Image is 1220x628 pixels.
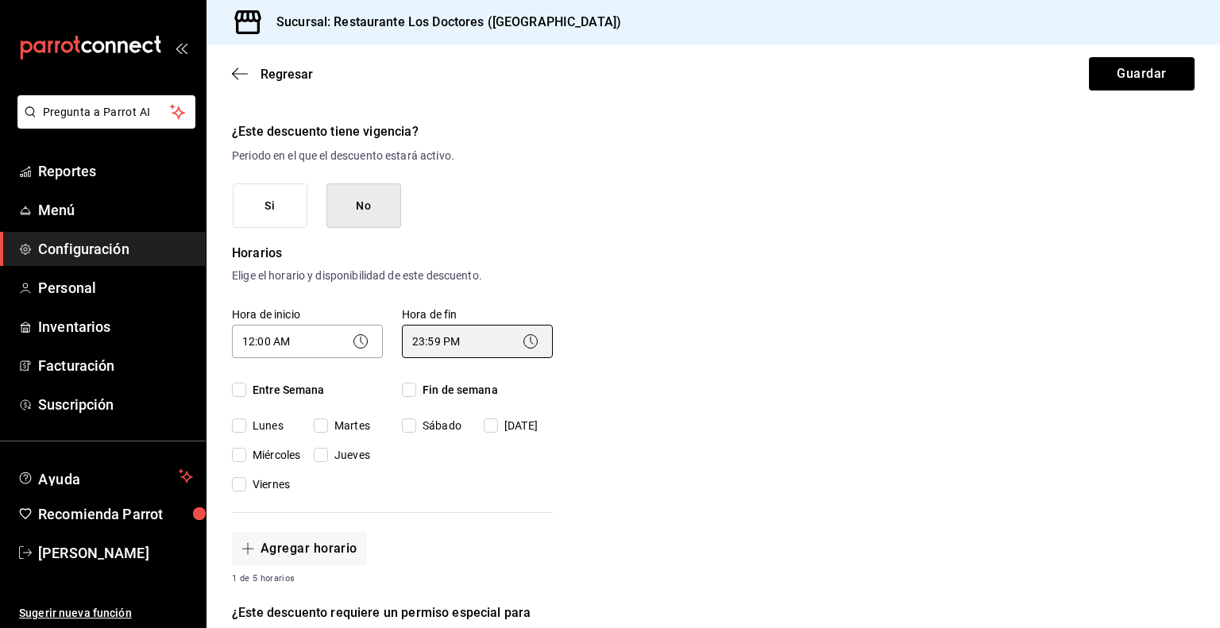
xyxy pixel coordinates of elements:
span: Viernes [246,476,290,493]
span: Sábado [416,418,461,434]
label: Hora de fin [402,308,553,319]
span: Menú [38,199,193,221]
a: Pregunta a Parrot AI [11,115,195,132]
span: Ayuda [38,467,172,486]
span: Suscripción [38,394,193,415]
div: 23:59 PM [402,325,553,358]
span: Martes [328,418,370,434]
span: Regresar [261,67,313,82]
span: Personal [38,277,193,299]
button: Agregar horario [232,532,367,565]
button: open_drawer_menu [175,41,187,54]
button: Si [233,183,307,229]
p: Horarios [232,244,553,263]
span: Pregunta a Parrot AI [43,104,171,121]
p: Elige el horario y disponibilidad de este descuento. [232,268,553,284]
span: Miércoles [246,447,300,464]
span: [PERSON_NAME] [38,542,193,564]
span: Configuración [38,238,193,260]
span: Reportes [38,160,193,182]
p: Periodo en el que el descuento estará activo. [232,148,553,164]
span: Inventarios [38,316,193,337]
span: 1 de 5 horarios [232,572,553,586]
button: Guardar [1089,57,1195,91]
span: Recomienda Parrot [38,503,193,525]
span: Sugerir nueva función [19,605,193,622]
span: Entre Semana [246,382,325,399]
h3: Sucursal: Restaurante Los Doctores ([GEOGRAPHIC_DATA]) [264,13,621,32]
span: [DATE] [498,418,538,434]
span: Jueves [328,447,370,464]
span: Lunes [246,418,284,434]
h6: ¿Este descuento tiene vigencia? [232,121,553,143]
button: No [326,183,401,229]
span: Fin de semana [416,382,498,399]
label: Hora de inicio [232,308,383,319]
div: 12:00 AM [232,325,383,358]
button: Pregunta a Parrot AI [17,95,195,129]
button: Regresar [232,67,313,82]
span: Facturación [38,355,193,376]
